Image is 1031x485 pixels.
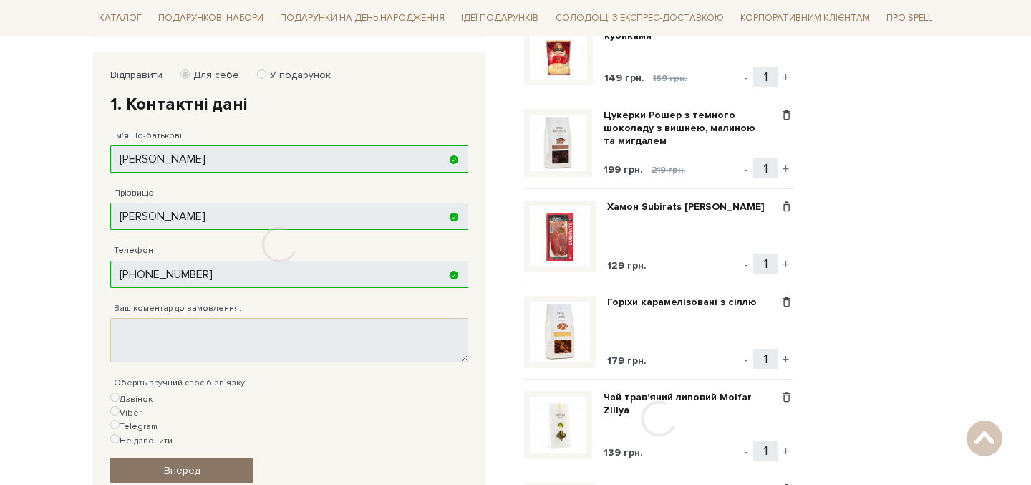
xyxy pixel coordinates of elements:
span: Про Spell [881,7,938,29]
label: Не дзвонити [110,434,173,448]
span: Каталог [93,7,147,29]
span: Ідеї подарунків [455,7,544,29]
span: Подарункові набори [153,7,269,29]
a: Корпоративним клієнтам [735,6,876,30]
span: Подарунки на День народження [274,7,450,29]
input: Не дзвонити [110,434,120,443]
span: Вперед [164,464,200,476]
